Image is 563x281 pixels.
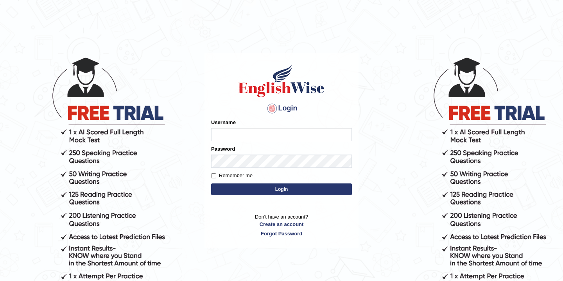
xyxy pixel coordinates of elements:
h4: Login [211,102,352,115]
a: Forgot Password [211,230,352,237]
a: Create an account [211,221,352,228]
button: Login [211,183,352,195]
p: Don't have an account? [211,213,352,237]
label: Remember me [211,172,253,180]
img: Logo of English Wise sign in for intelligent practice with AI [237,63,326,98]
label: Username [211,119,236,126]
input: Remember me [211,173,216,178]
label: Password [211,145,235,153]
